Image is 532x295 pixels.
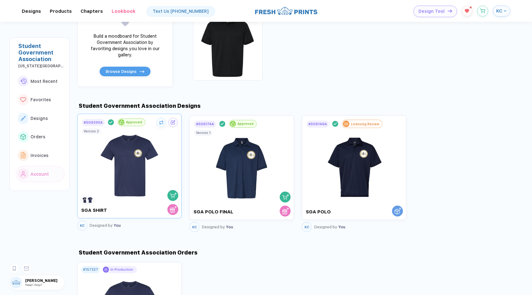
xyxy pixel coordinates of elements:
[470,7,472,8] sup: 1
[207,128,277,202] img: e8390602-01c3-4eb3-8ef1-e395bb3c9479_nt_front_1756165615675.jpg
[30,134,45,139] span: Orders
[30,172,49,177] span: Account
[10,277,22,288] img: user profile
[255,6,317,16] img: logo
[202,225,225,229] span: Designed by
[90,223,121,228] div: You
[282,193,289,200] img: shopping cart
[20,79,26,84] img: link to icon
[18,43,64,62] div: Student Government Association
[77,249,198,256] div: Student Government Association Orders
[351,122,379,126] div: Licensing Review
[192,225,197,229] span: KC
[194,209,245,215] div: SGA POLO FINAL
[30,153,49,158] span: Invoices
[80,224,85,228] span: KC
[319,128,389,202] img: 6750e215-8384-42d0-832a-97c4d81f4f9a_nt_front_1755636359418.jpg
[308,122,327,126] div: # 509149A
[21,152,26,158] img: link to icon
[21,116,26,121] img: link to icon
[170,206,177,213] img: store cart
[21,171,26,177] img: link to icon
[77,114,182,234] div: #509330AApprovedshopping cartstore cart SGA SHIRT12Version 2KCDesigned by You
[196,131,211,135] div: Version 1
[112,8,136,14] div: Lookbook
[86,33,164,58] div: Build a moodboard for Student Government Association by favoriting designs you love in our gallery.
[81,8,103,14] div: ChaptersToggle dropdown menu chapters
[25,283,42,287] span: Need Help?
[90,223,113,228] span: Designed by
[282,207,289,214] img: store cart
[147,6,215,16] a: Text Us [PHONE_NUMBER]
[413,6,457,17] button: Design Toolicon
[30,79,58,84] span: Most Recent
[83,268,98,272] div: # 157327
[110,268,133,272] div: In Production
[16,92,64,108] button: link to iconFavorites
[16,129,64,145] button: link to iconOrders
[302,114,406,234] div: #509149ALicensing ReviewOrder with a Sales Rep SGA POLOKCDesigned by You
[16,73,64,89] button: link to iconMost Recent
[84,121,103,125] div: # 509330A
[112,8,136,14] div: LookbookToggle dropdown menu chapters
[84,129,99,133] div: Version 2
[496,8,502,14] span: KC
[22,8,41,14] div: DesignsToggle dropdown menu
[170,192,177,199] img: shopping cart
[167,190,178,201] button: shopping cart
[25,278,64,283] span: [PERSON_NAME]
[305,225,309,229] span: KC
[314,225,345,229] div: You
[16,147,64,164] button: link to iconInvoices
[167,204,178,215] button: store cart
[195,13,261,79] img: 58f3562e-1865-49f9-a059-47c567f7ec2e
[153,9,209,14] div: Text Us [PHONE_NUMBER]
[394,207,401,214] img: Order with a Sales Rep
[280,206,291,216] button: store cart
[314,225,337,229] span: Designed by
[77,102,201,109] div: Student Government Association Designs
[189,114,294,234] div: #509174AApprovedshopping cartstore cart SGA POLO FINALVersion 1KCDesigned by You
[196,122,214,126] div: # 509174A
[16,110,64,126] button: link to iconDesigns
[16,166,64,182] button: link to iconAccount
[280,192,291,202] button: shopping cart
[21,134,26,140] img: link to icon
[189,222,199,232] button: KC
[140,70,144,73] img: icon
[95,127,165,200] img: c577fac4-2249-4cdc-8855-539a43d943c2_nt_front_1756819863784.jpg
[99,66,151,77] button: Browse Designsicon
[302,222,312,232] button: KC
[81,207,133,213] div: SGA SHIRT
[106,69,137,74] span: Browse Designs
[448,9,452,13] img: icon
[30,97,51,102] span: Favorites
[493,6,510,17] button: KC
[306,209,358,215] div: SGA POLO
[50,8,72,14] div: ProductsToggle dropdown menu
[18,64,64,68] div: Georgia Institute of Technology
[202,225,233,229] div: You
[30,116,48,121] span: Designs
[20,97,26,102] img: link to icon
[82,197,88,203] img: 1
[87,197,93,203] img: 2
[77,221,87,231] button: KC
[418,9,445,14] span: Design Tool
[392,206,403,216] button: Order with a Sales Rep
